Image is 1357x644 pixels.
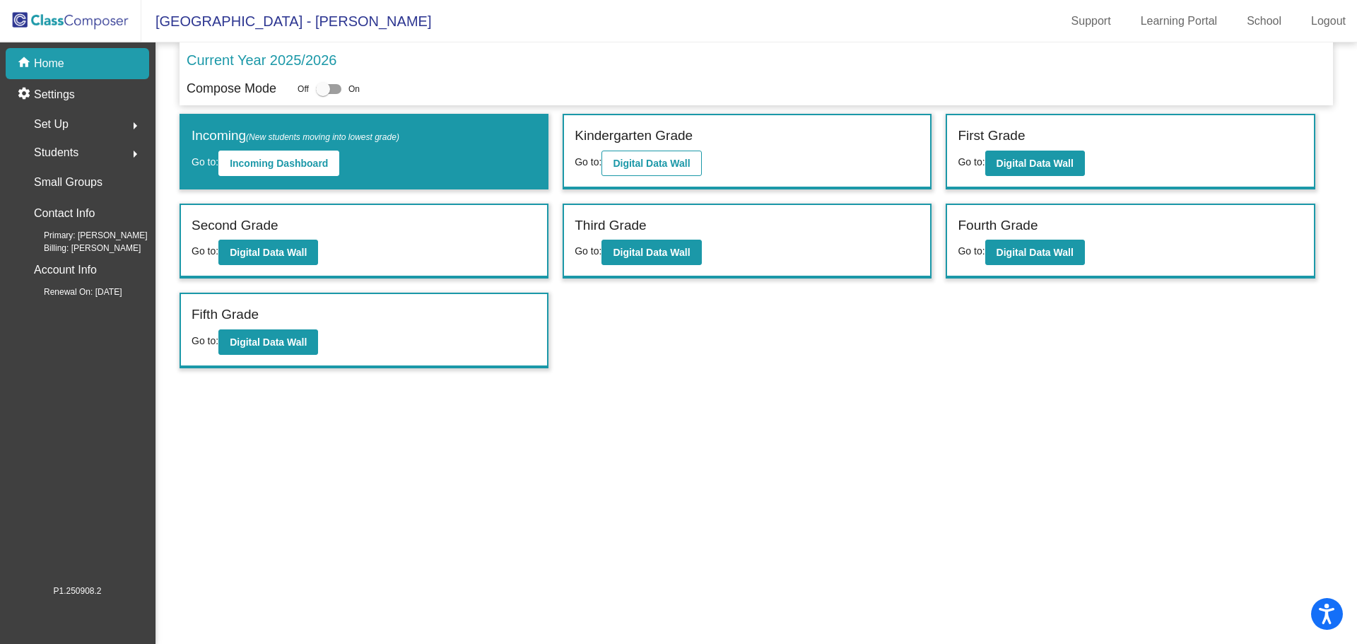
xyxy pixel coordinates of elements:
[127,117,143,134] mat-icon: arrow_right
[34,172,102,192] p: Small Groups
[613,247,690,258] b: Digital Data Wall
[958,216,1038,236] label: Fourth Grade
[601,240,701,265] button: Digital Data Wall
[985,151,1085,176] button: Digital Data Wall
[997,158,1074,169] b: Digital Data Wall
[21,286,122,298] span: Renewal On: [DATE]
[21,242,141,254] span: Billing: [PERSON_NAME]
[218,329,318,355] button: Digital Data Wall
[230,158,328,169] b: Incoming Dashboard
[985,240,1085,265] button: Digital Data Wall
[218,151,339,176] button: Incoming Dashboard
[192,156,218,168] span: Go to:
[187,79,276,98] p: Compose Mode
[141,10,431,33] span: [GEOGRAPHIC_DATA] - [PERSON_NAME]
[958,156,985,168] span: Go to:
[575,156,601,168] span: Go to:
[21,229,148,242] span: Primary: [PERSON_NAME]
[613,158,690,169] b: Digital Data Wall
[997,247,1074,258] b: Digital Data Wall
[348,83,360,95] span: On
[298,83,309,95] span: Off
[192,245,218,257] span: Go to:
[192,305,259,325] label: Fifth Grade
[17,86,34,103] mat-icon: settings
[192,126,399,146] label: Incoming
[246,132,399,142] span: (New students moving into lowest grade)
[34,86,75,103] p: Settings
[187,49,336,71] p: Current Year 2025/2026
[575,245,601,257] span: Go to:
[601,151,701,176] button: Digital Data Wall
[127,146,143,163] mat-icon: arrow_right
[958,245,985,257] span: Go to:
[34,143,78,163] span: Students
[230,247,307,258] b: Digital Data Wall
[958,126,1025,146] label: First Grade
[17,55,34,72] mat-icon: home
[34,204,95,223] p: Contact Info
[1235,10,1293,33] a: School
[34,55,64,72] p: Home
[192,216,278,236] label: Second Grade
[575,216,646,236] label: Third Grade
[34,115,69,134] span: Set Up
[1129,10,1229,33] a: Learning Portal
[575,126,693,146] label: Kindergarten Grade
[230,336,307,348] b: Digital Data Wall
[218,240,318,265] button: Digital Data Wall
[1300,10,1357,33] a: Logout
[34,260,97,280] p: Account Info
[1060,10,1122,33] a: Support
[192,335,218,346] span: Go to:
